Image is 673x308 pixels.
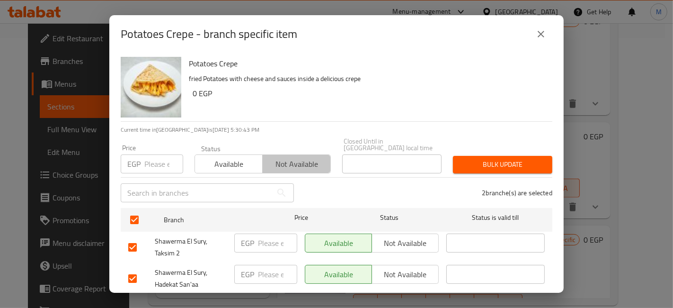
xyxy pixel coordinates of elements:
button: close [530,23,552,45]
button: Available [195,154,263,173]
span: Bulk update [460,159,545,171]
span: Shawerma El Sury, Taksim 2 [155,236,227,259]
input: Please enter price [258,234,297,253]
input: Search in branches [121,183,272,202]
p: Current time in [GEOGRAPHIC_DATA] is [DATE] 5:30:43 PM [121,126,552,134]
button: Available [305,234,372,253]
span: Available [309,268,368,281]
p: EGP [127,158,141,170]
span: Not available [376,268,435,281]
span: Branch [164,214,262,226]
span: Shawerma El Sury, Hadekat San'aa [155,267,227,290]
button: Not available [372,234,439,253]
button: Bulk update [453,156,552,173]
h6: Potatoes Crepe [189,57,545,70]
span: Status [340,212,439,224]
input: Please enter price [258,265,297,284]
button: Not available [372,265,439,284]
p: EGP [241,237,254,249]
p: 2 branche(s) are selected [482,188,552,198]
span: Available [199,157,259,171]
span: Not available [376,236,435,250]
button: Available [305,265,372,284]
span: Available [309,236,368,250]
h2: Potatoes Crepe - branch specific item [121,27,297,42]
span: Status is valid till [446,212,545,224]
p: fried Potatoes with cheese and sauces inside a delicious crepe [189,73,545,85]
button: Not available [262,154,330,173]
span: Not available [266,157,327,171]
span: Price [270,212,333,224]
img: Potatoes Crepe [121,57,181,118]
h6: 0 EGP [193,87,545,100]
input: Please enter price [144,154,183,173]
p: EGP [241,269,254,280]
